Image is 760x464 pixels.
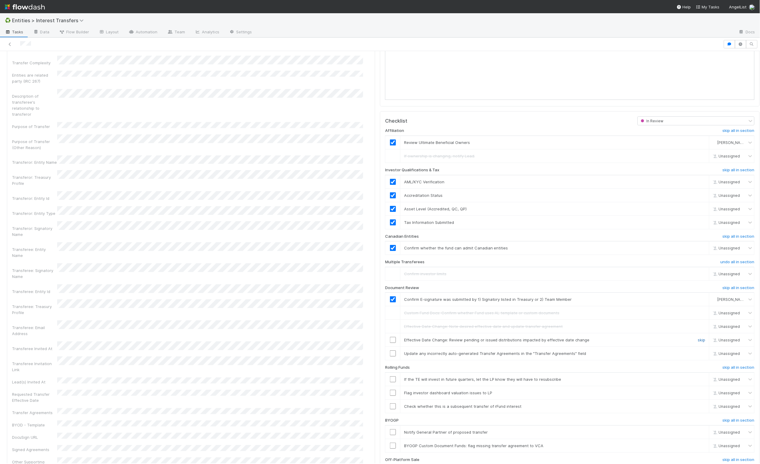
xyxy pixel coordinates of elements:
[749,4,755,10] img: avatar_93b89fca-d03a-423a-b274-3dd03f0a621f.png
[12,93,57,117] div: Description of transferee's relationship to transferor
[404,404,522,409] span: Check whether this is a subsequent transfer of rFund interest
[404,220,454,225] span: Tax Information Submitted
[404,140,470,145] span: Review Ultimate Beneficial Owners
[723,418,755,425] a: skip all in section
[385,260,425,264] h6: Multiple Transferees
[59,29,89,35] span: Flow Builder
[12,325,57,337] div: Transferee: Email Address
[696,5,720,9] span: My Tasks
[12,410,57,416] div: Transfer Agreements
[12,246,57,258] div: Transferee: Entity Name
[723,128,755,133] h6: skip all in section
[712,324,740,329] span: Unassigned
[385,168,439,172] h6: Investor Qualifications & Tax
[12,139,57,151] div: Purpose of Transfer (Other Reason)
[404,310,560,315] span: Custom Fund Docs: Confirm whether Fund uses AL template or custom documents
[712,206,740,211] span: Unassigned
[723,457,755,462] h6: skip all in section
[404,430,488,435] span: Notify General Partner of proposed transfer
[12,124,57,130] div: Purpose of Transfer
[718,140,747,145] span: [PERSON_NAME]
[5,2,45,12] img: logo-inverted-e16ddd16eac7371096b0.svg
[734,28,760,37] a: Docs
[640,119,664,123] span: In Review
[712,220,740,224] span: Unassigned
[712,404,740,409] span: Unassigned
[5,29,23,35] span: Tasks
[404,377,561,382] span: If the TE will invest in future quarters, let the LP know they will have to resubscribe
[12,346,57,352] div: Transferee Invited At
[12,422,57,428] div: BYOD - Template
[12,361,57,373] div: Transferee Invitation Link
[723,285,755,293] a: skip all in section
[712,351,740,356] span: Unassigned
[404,297,572,302] span: Confirm E-signature was submitted by 1) Signatory listed in Treasury or 2) Team Member
[54,28,94,37] a: Flow Builder
[723,365,755,372] a: skip all in section
[712,297,717,302] img: avatar_93b89fca-d03a-423a-b274-3dd03f0a621f.png
[721,260,755,264] h6: undo all in section
[385,128,404,133] h6: Affiliation
[162,28,190,37] a: Team
[712,338,740,342] span: Unassigned
[385,118,407,124] h5: Checklist
[12,60,57,66] div: Transfer Complexity
[404,154,475,158] span: If ownership is changing, notify Lead.
[12,434,57,440] div: DocuSign URL
[404,337,590,342] span: Effective Date Change: Review pending or issued distributions impacted by effective date change
[723,128,755,136] a: skip all in section
[712,311,740,315] span: Unassigned
[124,28,162,37] a: Automation
[404,351,586,356] span: Update any incorrectly auto-generated Transfer Agreements in the "Transfer Agreements" field
[723,418,755,423] h6: skip all in section
[28,28,54,37] a: Data
[12,17,87,23] span: Entities > Interest Transfers
[385,285,419,290] h6: Document Review
[723,285,755,290] h6: skip all in section
[404,324,563,329] span: Effective Date Change: Note desired effective date and update transfer agreement
[712,246,740,250] span: Unassigned
[698,337,706,342] a: skip
[12,288,57,295] div: Transferee: Entity Id
[712,272,740,276] span: Unassigned
[190,28,224,37] a: Analytics
[94,28,124,37] a: Layout
[404,271,446,276] span: Confirm investor limits
[12,174,57,186] div: Transferor: Treasury Profile
[712,179,740,184] span: Unassigned
[696,4,720,10] a: My Tasks
[723,168,755,172] h6: skip all in section
[12,267,57,279] div: Transferee: Signatory Name
[12,225,57,237] div: Transferor: Signatory Name
[723,234,755,239] h6: skip all in section
[718,297,747,302] span: [PERSON_NAME]
[12,195,57,201] div: Transferor: Entity Id
[5,18,11,23] span: ♻️
[404,206,467,211] span: Asset Level (Accredited, QC, QP)
[404,390,492,395] span: Flag investor dashboard valuation issues to LP
[12,391,57,403] div: Requested Transfer Effective Date
[712,154,740,158] span: Unassigned
[385,418,399,423] h6: BYOGP
[404,246,508,250] span: Confirm whether the fund can admit Canadian entities
[712,443,740,448] span: Unassigned
[712,391,740,395] span: Unassigned
[404,443,544,448] span: BYOGP Custom Document Funds: flag missing transfer agreement to VCA
[404,193,443,198] span: Accreditation Status
[721,260,755,267] a: undo all in section
[723,168,755,175] a: skip all in section
[712,140,717,145] img: avatar_93b89fca-d03a-423a-b274-3dd03f0a621f.png
[723,365,755,370] h6: skip all in section
[224,28,257,37] a: Settings
[12,159,57,165] div: Transferor: Entity Name
[385,365,410,370] h6: Rolling Funds
[712,430,740,434] span: Unassigned
[12,304,57,316] div: Transferee: Treasury Profile
[385,234,419,239] h6: Canadian Entities
[712,377,740,382] span: Unassigned
[12,210,57,216] div: Transferor: Entity Type
[12,447,57,453] div: Signed Agreements
[12,379,57,385] div: Lead(s) Invited At
[12,72,57,84] div: Entities are related party (IRC 267)
[677,4,691,10] div: Help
